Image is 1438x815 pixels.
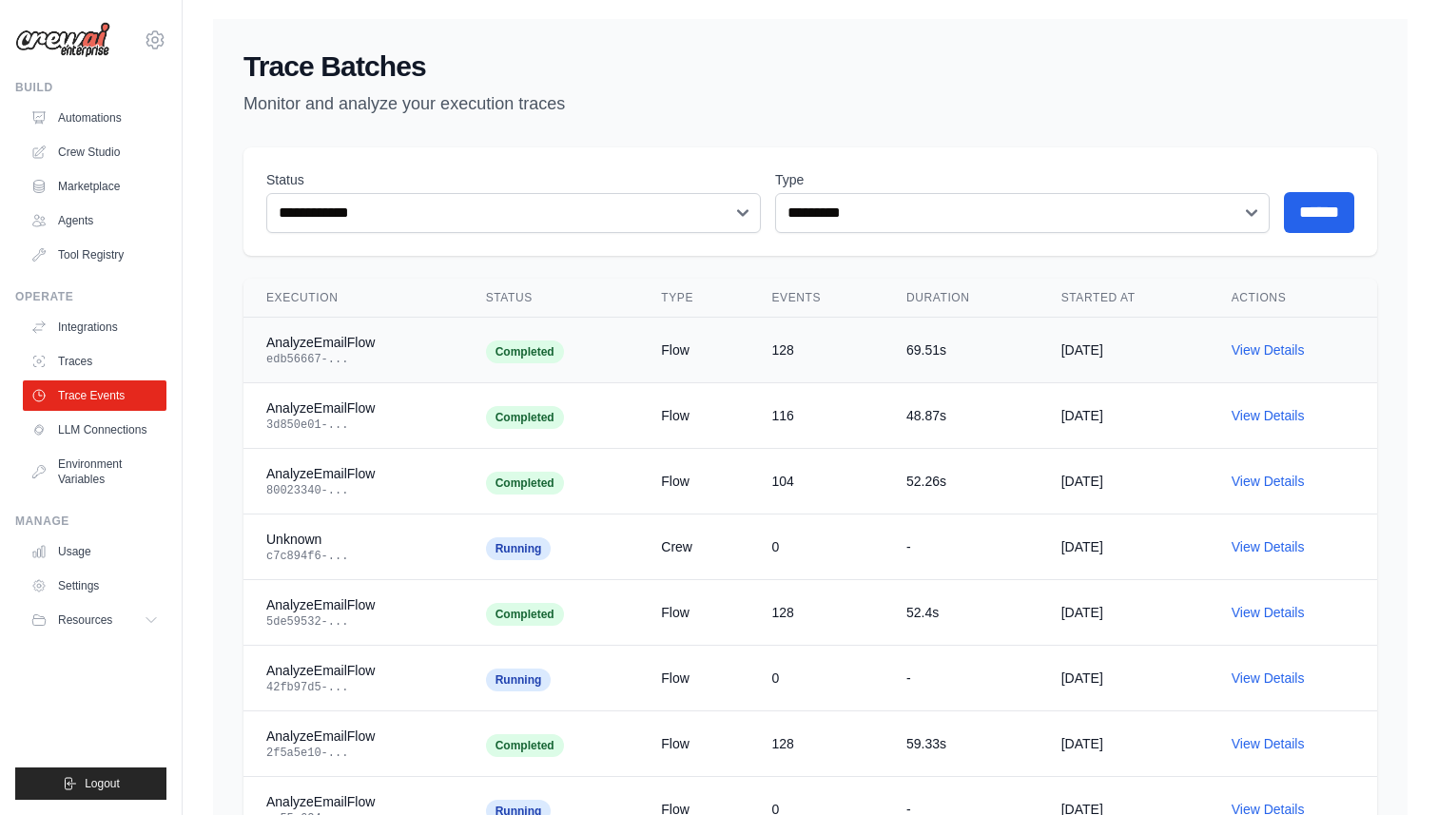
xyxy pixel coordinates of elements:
img: Logo [15,22,110,58]
th: Events [748,279,884,318]
span: Completed [486,472,564,495]
td: [DATE] [1039,580,1209,646]
td: - [884,514,1039,580]
a: View Details [1232,474,1305,489]
div: AnalyzeEmailFlow [266,661,440,680]
td: 128 [748,711,884,777]
p: Monitor and analyze your execution traces [243,91,1377,117]
a: Marketplace [23,171,166,202]
td: [DATE] [1039,646,1209,711]
td: [DATE] [1039,449,1209,514]
a: Integrations [23,312,166,342]
td: 104 [748,449,884,514]
td: - [884,646,1039,711]
span: Completed [486,340,564,363]
div: Build [15,80,166,95]
td: Flow [638,318,748,383]
div: AnalyzeEmailFlow [266,464,440,483]
a: Traces [23,346,166,377]
td: 0 [748,646,884,711]
div: AnalyzeEmailFlow [266,792,440,811]
div: Operate [15,289,166,304]
a: LLM Connections [23,415,166,445]
label: Status [266,170,760,189]
th: Type [638,279,748,318]
a: Automations [23,103,166,133]
a: Usage [23,536,166,567]
td: 128 [748,580,884,646]
th: Status [463,279,639,318]
td: Flow [638,646,748,711]
td: 59.33s [884,711,1039,777]
a: View Details [1232,539,1305,554]
th: Started At [1039,279,1209,318]
div: 80023340-... [266,483,440,498]
a: Trace Events [23,380,166,411]
div: 5de59532-... [266,614,440,630]
td: Flow [638,711,748,777]
a: Agents [23,205,166,236]
span: Resources [58,612,112,628]
div: Manage [15,514,166,529]
a: View Details [1232,342,1305,358]
button: Logout [15,767,166,800]
a: View Details [1232,605,1305,620]
td: 128 [748,318,884,383]
td: 52.4s [884,580,1039,646]
div: Unknown [266,530,440,549]
span: Logout [85,776,120,791]
td: 69.51s [884,318,1039,383]
div: 3d850e01-... [266,417,440,433]
div: 2f5a5e10-... [266,746,440,761]
td: 116 [748,383,884,449]
td: [DATE] [1039,318,1209,383]
span: Running [486,537,552,560]
span: Completed [486,734,564,757]
a: Tool Registry [23,240,166,270]
a: View Details [1232,736,1305,751]
td: 48.87s [884,383,1039,449]
label: Type [775,170,1269,189]
span: Completed [486,603,564,626]
span: Running [486,669,552,691]
a: View Details [1232,670,1305,686]
td: [DATE] [1039,711,1209,777]
th: Actions [1209,279,1377,318]
h1: Trace Batches [243,49,1377,84]
span: Completed [486,406,564,429]
a: Environment Variables [23,449,166,495]
td: [DATE] [1039,383,1209,449]
div: edb56667-... [266,352,440,367]
div: AnalyzeEmailFlow [266,595,440,614]
div: AnalyzeEmailFlow [266,398,440,417]
div: AnalyzeEmailFlow [266,727,440,746]
td: Flow [638,580,748,646]
div: 42fb97d5-... [266,680,440,695]
td: Flow [638,449,748,514]
td: Crew [638,514,748,580]
a: View Details [1232,408,1305,423]
td: [DATE] [1039,514,1209,580]
div: c7c894f6-... [266,549,440,564]
div: AnalyzeEmailFlow [266,333,440,352]
th: Execution [243,279,463,318]
td: Flow [638,383,748,449]
td: 0 [748,514,884,580]
a: Settings [23,571,166,601]
a: Crew Studio [23,137,166,167]
td: 52.26s [884,449,1039,514]
button: Resources [23,605,166,635]
th: Duration [884,279,1039,318]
